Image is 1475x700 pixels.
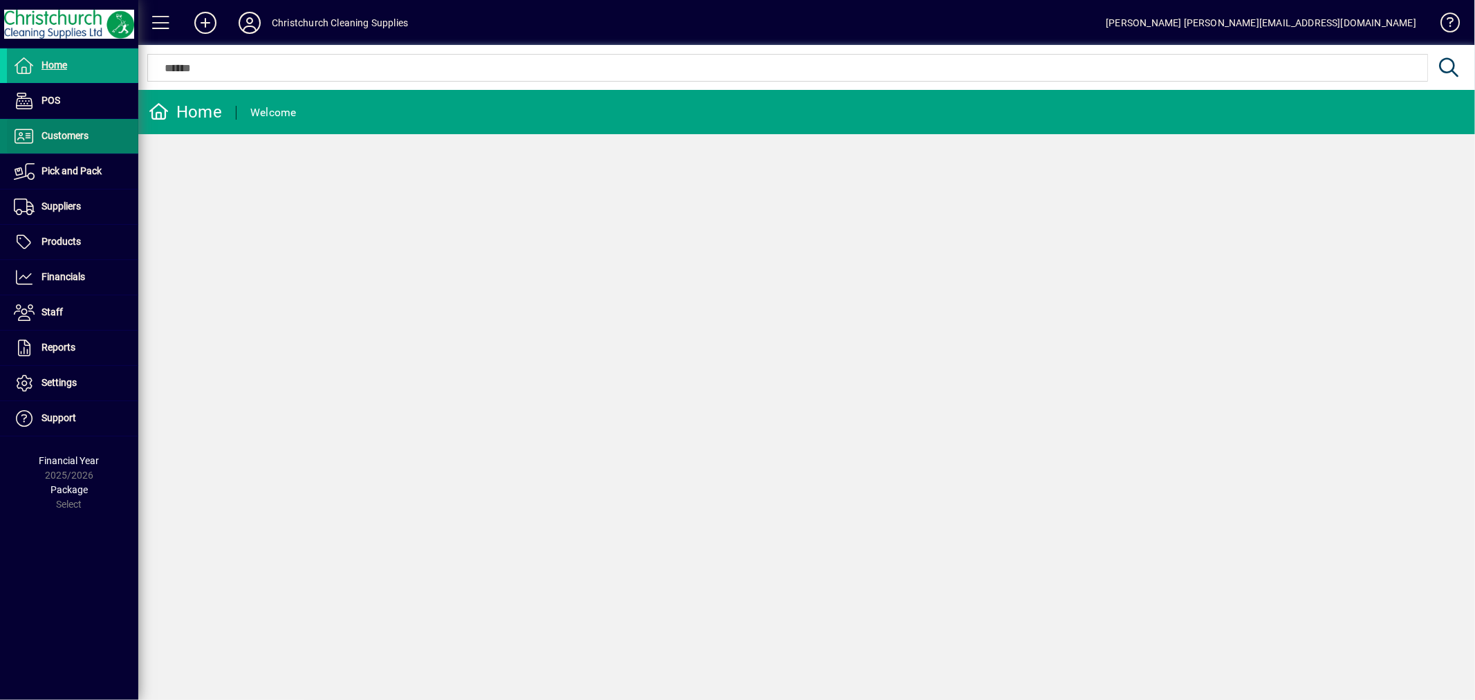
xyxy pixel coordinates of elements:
a: Products [7,225,138,259]
span: Reports [41,342,75,353]
a: Financials [7,260,138,295]
a: Pick and Pack [7,154,138,189]
button: Profile [228,10,272,35]
span: Settings [41,377,77,388]
a: Suppliers [7,190,138,224]
span: Suppliers [41,201,81,212]
span: Home [41,59,67,71]
span: Pick and Pack [41,165,102,176]
span: Package [50,484,88,495]
a: POS [7,84,138,118]
a: Knowledge Base [1430,3,1458,48]
span: Products [41,236,81,247]
span: Financials [41,271,85,282]
div: Christchurch Cleaning Supplies [272,12,408,34]
div: Welcome [250,102,297,124]
span: POS [41,95,60,106]
a: Support [7,401,138,436]
button: Add [183,10,228,35]
span: Support [41,412,76,423]
div: [PERSON_NAME] [PERSON_NAME][EMAIL_ADDRESS][DOMAIN_NAME] [1106,12,1416,34]
a: Staff [7,295,138,330]
a: Settings [7,366,138,400]
span: Staff [41,306,63,317]
span: Customers [41,130,89,141]
a: Customers [7,119,138,154]
div: Home [149,101,222,123]
a: Reports [7,331,138,365]
span: Financial Year [39,455,100,466]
